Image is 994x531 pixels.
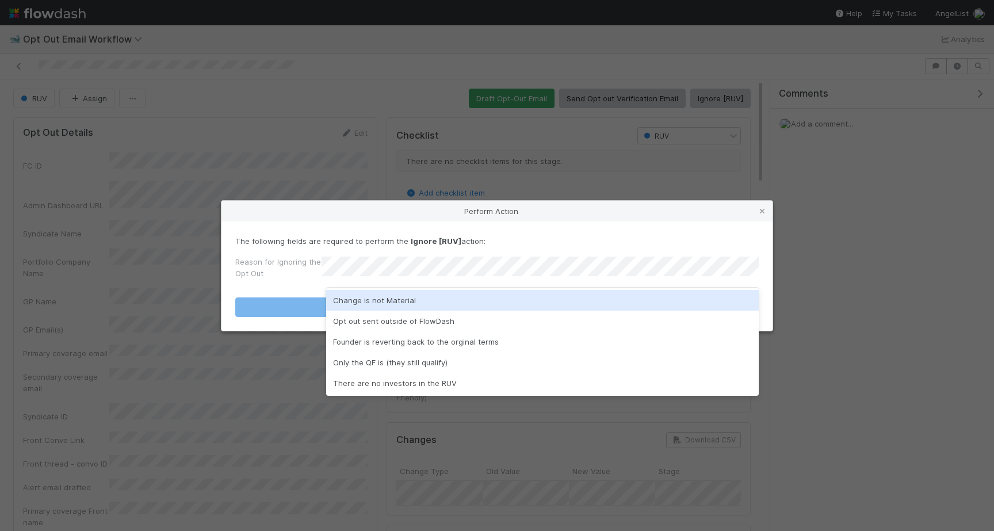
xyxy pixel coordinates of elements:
div: Change is not Material [326,290,759,311]
div: Only the QF is (they still qualify) [326,352,759,373]
label: Reason for Ignoring the Opt Out [235,256,322,279]
div: Founder is reverting back to the orginal terms [326,331,759,352]
div: Opt out sent outside of FlowDash [326,311,759,331]
div: There are no investors in the RUV [326,373,759,394]
strong: Ignore [RUV] [411,236,461,246]
button: Ignore [RUV] [235,297,759,317]
div: Perform Action [221,201,773,221]
p: The following fields are required to perform the action: [235,235,759,247]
